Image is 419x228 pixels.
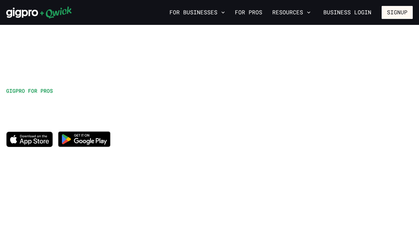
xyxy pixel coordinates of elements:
span: GIGPRO FOR PROS [6,87,53,94]
button: For Businesses [167,7,227,18]
button: Signup [382,6,413,19]
a: For Pros [232,7,265,18]
a: Business Login [318,6,377,19]
button: Resources [270,7,313,18]
a: Download on the App Store [6,142,53,148]
img: Get it on Google Play [54,128,115,151]
h1: Work when you want, explore new opportunities, and get paid for it! [6,97,250,125]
